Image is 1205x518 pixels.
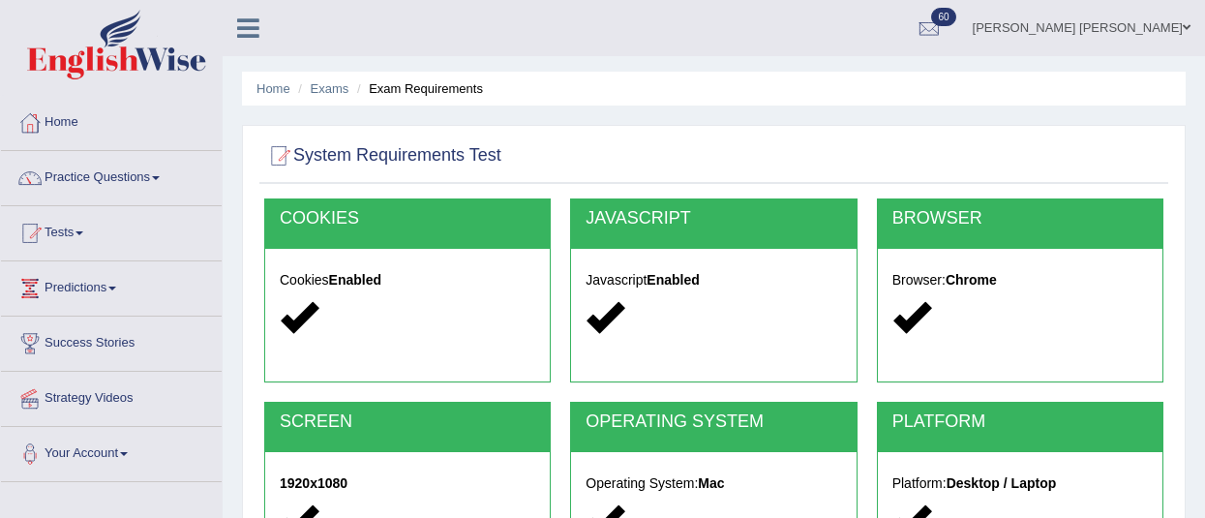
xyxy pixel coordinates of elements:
[280,475,347,491] strong: 1920x1080
[256,81,290,96] a: Home
[1,151,222,199] a: Practice Questions
[1,427,222,475] a: Your Account
[931,8,955,26] span: 60
[1,206,222,255] a: Tests
[280,209,535,229] h2: COOKIES
[329,272,381,288] strong: Enabled
[264,141,501,170] h2: System Requirements Test
[946,272,997,288] strong: Chrome
[586,209,841,229] h2: JAVASCRIPT
[892,412,1148,432] h2: PLATFORM
[892,209,1148,229] h2: BROWSER
[892,476,1148,491] h5: Platform:
[1,96,222,144] a: Home
[647,272,699,288] strong: Enabled
[586,273,841,288] h5: Javascript
[1,261,222,310] a: Predictions
[1,372,222,420] a: Strategy Videos
[280,273,535,288] h5: Cookies
[892,273,1148,288] h5: Browser:
[586,412,841,432] h2: OPERATING SYSTEM
[947,475,1057,491] strong: Desktop / Laptop
[311,81,349,96] a: Exams
[352,79,483,98] li: Exam Requirements
[280,412,535,432] h2: SCREEN
[586,476,841,491] h5: Operating System:
[1,317,222,365] a: Success Stories
[698,475,724,491] strong: Mac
